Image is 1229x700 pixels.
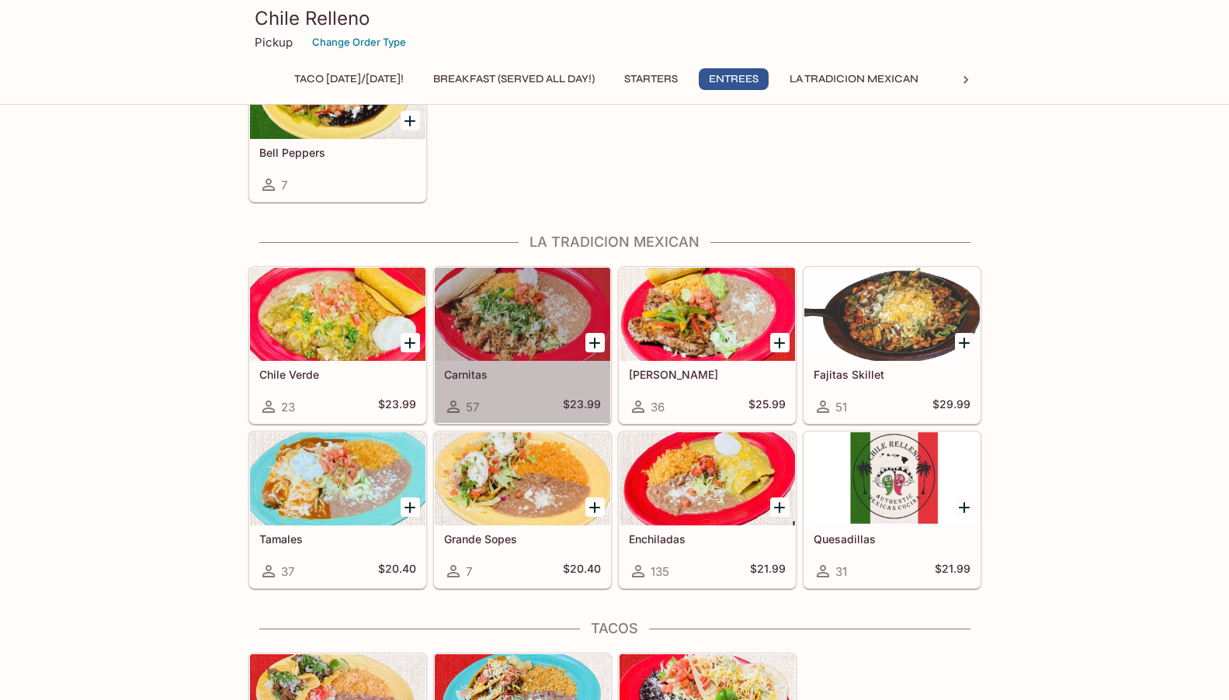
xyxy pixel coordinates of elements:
h5: $21.99 [750,562,786,580]
div: Tamales [250,432,425,525]
h5: $23.99 [563,397,601,416]
span: 7 [281,178,287,192]
button: Add Tamales [401,497,420,517]
button: Breakfast (Served ALL DAY!) [425,68,603,90]
button: Entrees [699,68,769,90]
h4: La Tradicion Mexican [248,234,981,251]
h5: Fajitas Skillet [814,368,970,381]
a: Quesadillas31$21.99 [804,431,981,588]
h5: Bell Peppers [259,146,416,159]
h5: Grande Sopes [444,532,601,546]
a: Chile Verde23$23.99 [249,267,426,424]
h5: $25.99 [748,397,786,416]
div: Enchiladas [620,432,795,525]
div: Bell Peppers [250,46,425,139]
h5: Tamales [259,532,416,546]
h5: Enchiladas [629,532,786,546]
div: Carnitas [435,268,610,361]
span: 7 [466,564,472,579]
button: Add Quesadillas [955,497,974,517]
a: Grande Sopes7$20.40 [434,431,611,588]
a: Fajitas Skillet51$29.99 [804,267,981,424]
button: Change Order Type [305,30,413,54]
div: Quesadillas [804,432,980,525]
a: [PERSON_NAME]36$25.99 [619,267,796,424]
button: Add Grande Sopes [585,497,605,517]
button: Tacos [939,68,1009,90]
h5: $23.99 [378,397,416,416]
a: Bell Peppers7 [249,45,426,202]
a: Carnitas57$23.99 [434,267,611,424]
button: Add Enchiladas [770,497,790,517]
span: 31 [835,564,847,579]
h5: $29.99 [932,397,970,416]
button: Add Fajitas Skillet [955,333,974,352]
h3: Chile Relleno [255,6,975,30]
span: 51 [835,400,847,414]
h5: $21.99 [935,562,970,580]
h5: $20.40 [378,562,416,580]
h5: Quesadillas [814,532,970,546]
h5: Carnitas [444,368,601,381]
h4: Tacos [248,620,981,637]
a: Tamales37$20.40 [249,431,426,588]
button: Add Carne Asada [770,333,790,352]
div: Grande Sopes [435,432,610,525]
button: Add Chile Verde [401,333,420,352]
div: Fajitas Skillet [804,268,980,361]
div: Chile Verde [250,268,425,361]
p: Pickup [255,35,293,50]
span: 135 [651,564,669,579]
h5: Chile Verde [259,368,416,381]
button: Starters [616,68,686,90]
h5: $20.40 [563,562,601,580]
span: 57 [466,400,479,414]
button: Add Bell Peppers [401,111,420,130]
button: Add Carnitas [585,333,605,352]
span: 37 [281,564,294,579]
span: 23 [281,400,295,414]
button: Taco [DATE]/[DATE]! [286,68,412,90]
div: Carne Asada [620,268,795,361]
span: 36 [651,400,665,414]
a: Enchiladas135$21.99 [619,431,796,588]
button: La Tradicion Mexican [781,68,927,90]
h5: [PERSON_NAME] [629,368,786,381]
